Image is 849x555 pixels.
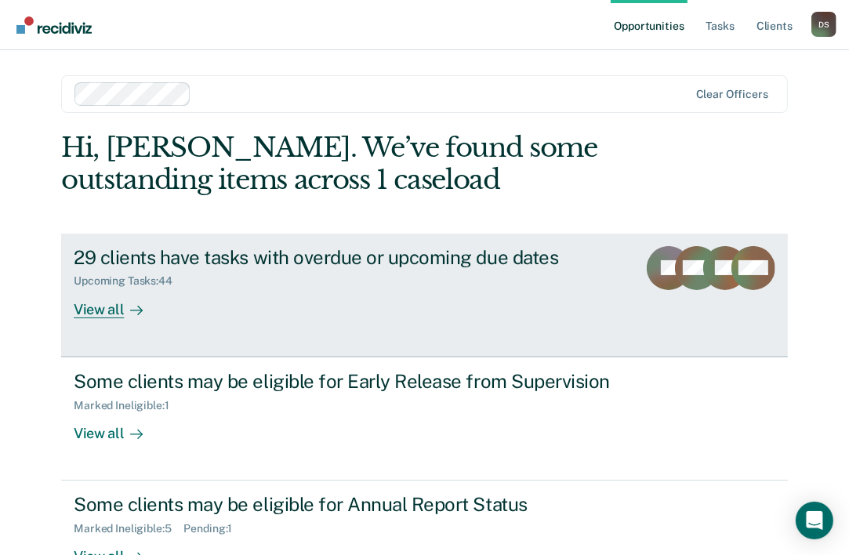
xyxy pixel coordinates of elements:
a: 29 clients have tasks with overdue or upcoming due datesUpcoming Tasks:44View all [61,234,788,357]
div: Open Intercom Messenger [796,502,833,539]
div: Upcoming Tasks : 44 [74,274,185,288]
div: View all [74,412,161,442]
div: Hi, [PERSON_NAME]. We’ve found some outstanding items across 1 caseload [61,132,642,196]
button: Profile dropdown button [811,12,836,37]
div: Marked Ineligible : 5 [74,522,183,535]
a: Some clients may be eligible for Early Release from SupervisionMarked Ineligible:1View all [61,357,788,481]
div: D S [811,12,836,37]
div: View all [74,288,161,318]
div: Marked Ineligible : 1 [74,399,181,412]
div: Pending : 1 [184,522,245,535]
div: Some clients may be eligible for Early Release from Supervision [74,370,624,393]
div: Some clients may be eligible for Annual Report Status [74,493,624,516]
div: Clear officers [696,88,768,101]
div: 29 clients have tasks with overdue or upcoming due dates [74,246,624,269]
img: Recidiviz [16,16,92,34]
